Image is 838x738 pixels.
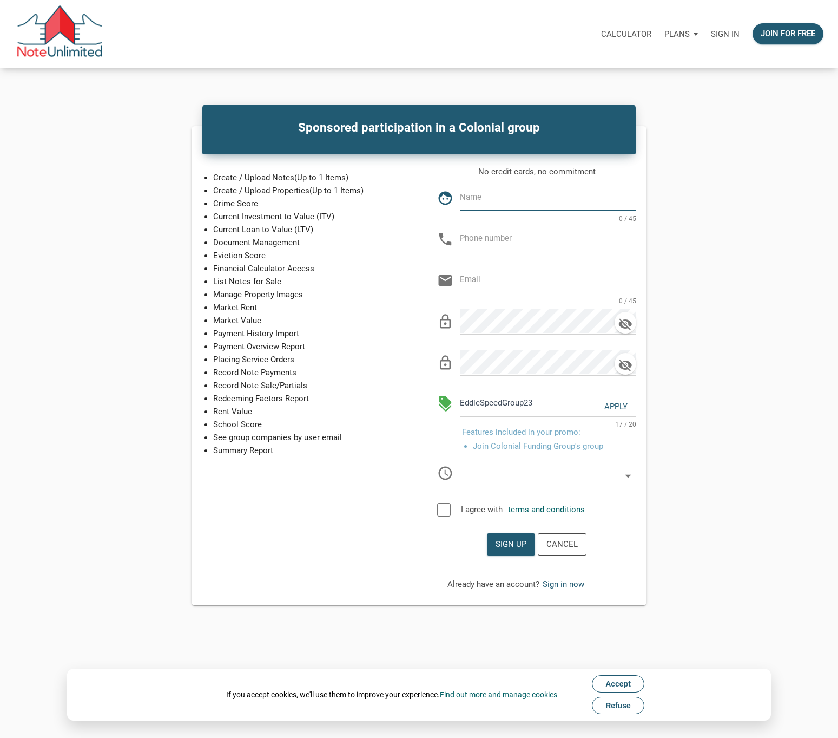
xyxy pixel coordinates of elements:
p: Calculator [601,29,651,39]
h4: Sponsored participation in a Colonial group [210,119,628,137]
button: Sign in now [539,578,587,591]
p: No credit cards, no commitment [437,165,636,178]
p: Create / Upload Properties [213,184,411,197]
p: Record Note Payments [213,366,411,379]
p: List Notes for Sale [213,275,411,288]
div: If you accept cookies, we'll use them to improve your experience. [226,689,557,700]
p: Market Value [213,314,411,327]
a: Sign in [704,17,746,51]
i: discount [437,396,453,412]
p: Financial Calculator Access [213,262,411,275]
p: Redeeming Factors Report [213,392,411,405]
p: Rent Value [213,405,411,418]
i: email [437,272,453,289]
span: (Up to 1 Items) [309,186,364,195]
div: Sign in now [543,578,584,591]
button: Join for free [753,23,823,44]
p: Document Management [213,236,411,249]
img: NoteUnlimited [16,5,103,62]
a: terms and conditions [508,505,585,514]
div: Features included in your promo: [462,425,637,439]
p: Payment History Import [213,327,411,340]
button: Accept [592,675,644,693]
p: See group companies by user email [213,431,411,444]
button: Refuse [592,697,644,714]
i: schedule [437,465,453,481]
i: lock_outline [437,314,453,330]
p: Manage Property Images [213,288,411,301]
span: Refuse [605,701,631,710]
p: School Score [213,418,411,431]
input: Phone number [460,226,636,251]
button: Sign up [487,533,535,556]
p: Create / Upload Notes [213,171,411,184]
p: Plans [664,29,690,39]
span: (Up to 1 Items) [294,173,348,182]
span: Already have an account? [437,578,592,591]
button: Plans [658,18,704,50]
p: Summary Report [213,444,411,457]
a: Join for free [746,17,830,51]
p: Join Colonial Funding Group's group [473,439,637,453]
i: face [437,190,453,206]
div: Apply [604,401,628,413]
span: 17 / 20 [615,418,636,429]
a: Find out more and manage cookies [440,690,557,699]
span: Accept [605,680,631,688]
a: Plans [658,17,704,51]
p: Crime Score [213,197,411,210]
label: I agree with [451,503,508,517]
i: phone [437,231,453,247]
p: Payment Overview Report [213,340,411,353]
button: Apply [588,391,636,417]
p: Current Loan to Value (LTV) [213,223,411,236]
span: 0 / 45 [619,295,636,305]
div: Join for free [761,28,815,40]
div: Sign up [496,538,526,551]
a: Calculator [595,17,658,51]
p: Market Rent [213,301,411,314]
i: lock_outline [437,355,453,371]
p: Placing Service Orders [213,353,411,366]
span: 0 / 45 [619,212,636,223]
p: Sign in [711,29,740,39]
div: Cancel [546,538,578,551]
p: Record Note Sale/Partials [213,379,411,392]
p: Eviction Score [213,249,411,262]
input: Email [460,267,636,292]
p: Current Investment to Value (ITV) [213,210,411,223]
input: Name [460,185,636,210]
button: Cancel [538,533,586,556]
input: Promo code [460,391,588,415]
